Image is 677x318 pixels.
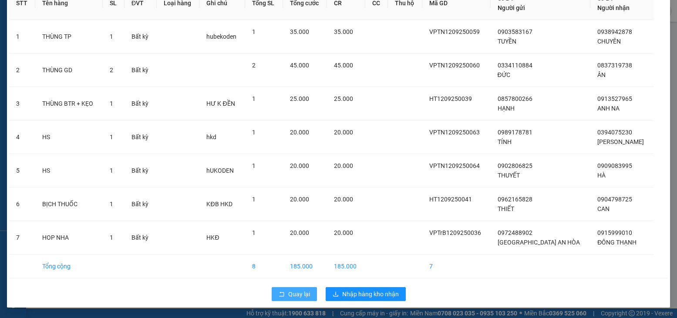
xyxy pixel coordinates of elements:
[597,38,621,45] span: CHUYÊN
[9,154,35,187] td: 5
[288,289,310,299] span: Quay lại
[334,129,353,136] span: 20.000
[597,205,610,212] span: CAN
[125,187,157,221] td: Bất kỳ
[35,221,103,254] td: HOP NHA
[498,4,525,11] span: Người gửi
[429,229,481,236] span: VPTrB1209250036
[35,121,103,154] td: HS
[290,162,309,169] span: 20.000
[290,62,309,69] span: 45.000
[429,62,480,69] span: VPTN1209250060
[422,254,491,278] td: 7
[9,20,35,54] td: 1
[597,239,637,246] span: ĐÔNG THẠNH
[252,62,256,69] span: 2
[429,196,472,203] span: HT1209250041
[9,87,35,121] td: 3
[498,196,532,203] span: 0962165828
[290,95,309,102] span: 25.000
[597,162,632,169] span: 0909083995
[9,221,35,254] td: 7
[125,54,157,87] td: Bất kỳ
[252,229,256,236] span: 1
[597,62,632,69] span: 0837319738
[110,234,113,241] span: 1
[429,28,480,35] span: VPTN1209250059
[498,138,512,145] span: TÍNH
[597,105,620,112] span: ANH NA
[206,134,216,141] span: hkd
[498,172,520,179] span: THUYẾT
[110,134,113,141] span: 1
[498,95,532,102] span: 0857800266
[245,254,283,278] td: 8
[110,67,113,74] span: 2
[597,138,644,145] span: [PERSON_NAME]
[334,162,353,169] span: 20.000
[35,187,103,221] td: BỊCH THUỐC
[206,234,219,241] span: HKĐ
[110,100,113,107] span: 1
[206,33,236,40] span: hubekoden
[333,291,339,298] span: download
[597,129,632,136] span: 0394075230
[35,87,103,121] td: THÙNG BTR + KẸO
[125,87,157,121] td: Bất kỳ
[283,254,327,278] td: 185.000
[125,20,157,54] td: Bất kỳ
[498,28,532,35] span: 0903583167
[206,167,234,174] span: hUKODEN
[429,95,472,102] span: HT1209250039
[252,28,256,35] span: 1
[272,287,317,301] button: rollbackQuay lại
[334,196,353,203] span: 20.000
[327,254,365,278] td: 185.000
[334,95,353,102] span: 25.000
[498,162,532,169] span: 0902806825
[597,95,632,102] span: 0913527965
[252,129,256,136] span: 1
[206,201,232,208] span: KĐB HKD
[125,121,157,154] td: Bất kỳ
[252,95,256,102] span: 1
[498,229,532,236] span: 0972488902
[334,62,353,69] span: 45.000
[252,196,256,203] span: 1
[110,33,113,40] span: 1
[342,289,399,299] span: Nhập hàng kho nhận
[334,28,353,35] span: 35.000
[290,129,309,136] span: 20.000
[9,187,35,221] td: 6
[498,129,532,136] span: 0989178781
[326,287,406,301] button: downloadNhập hàng kho nhận
[597,71,606,78] span: ÂN
[597,28,632,35] span: 0938942878
[9,54,35,87] td: 2
[498,71,510,78] span: ĐỨC
[498,205,514,212] span: THIẾT
[35,154,103,187] td: HS
[597,229,632,236] span: 0915999010
[498,38,516,45] span: TUYỀN
[429,129,480,136] span: VPTN1209250063
[290,196,309,203] span: 20.000
[498,239,580,246] span: [GEOGRAPHIC_DATA] AN HÒA
[334,229,353,236] span: 20.000
[429,162,480,169] span: VPTN1209250064
[35,54,103,87] td: THÙNG GD
[9,121,35,154] td: 4
[597,4,630,11] span: Người nhận
[290,229,309,236] span: 20.000
[279,291,285,298] span: rollback
[125,154,157,187] td: Bất kỳ
[110,167,113,174] span: 1
[206,100,235,107] span: HƯ K ĐỀN
[125,221,157,254] td: Bất kỳ
[35,254,103,278] td: Tổng cộng
[252,162,256,169] span: 1
[110,201,113,208] span: 1
[290,28,309,35] span: 35.000
[498,105,515,112] span: HẠNH
[498,62,532,69] span: 0334110884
